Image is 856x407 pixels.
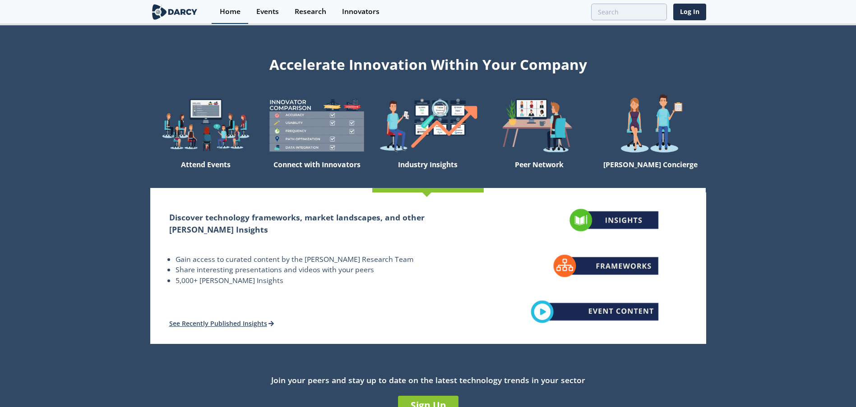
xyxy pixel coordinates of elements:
img: logo-wide.svg [150,4,199,20]
li: Share interesting presentations and videos with your peers [176,265,465,275]
div: Innovators [342,8,379,15]
a: See Recently Published Insights [169,319,274,328]
li: Gain access to curated content by the [PERSON_NAME] Research Team [176,254,465,265]
div: Connect with Innovators [261,156,372,188]
div: Peer Network [484,156,595,188]
img: industry-insights-46702bb6d5ea356566c85124c7f03101.png [511,189,678,343]
input: Advanced Search [591,4,667,20]
div: Industry Insights [372,156,483,188]
h2: Discover technology frameworks, market landscapes, and other [PERSON_NAME] Insights [169,211,465,235]
a: Log In [673,4,706,20]
div: Research [295,8,326,15]
div: Accelerate Innovation Within Your Company [150,50,706,75]
li: 5,000+ [PERSON_NAME] Insights [176,275,465,286]
div: [PERSON_NAME] Concierge [595,156,706,188]
img: welcome-concierge-wide-20dccca83e9cbdbb601deee24fb8df72.png [595,94,706,156]
div: Attend Events [150,156,261,188]
img: welcome-compare-1b687586299da8f117b7ac84fd957760.png [261,94,372,156]
div: Events [256,8,279,15]
div: Home [220,8,241,15]
img: welcome-explore-560578ff38cea7c86bcfe544b5e45342.png [150,94,261,156]
img: welcome-attend-b816887fc24c32c29d1763c6e0ddb6e6.png [484,94,595,156]
img: welcome-find-a12191a34a96034fcac36f4ff4d37733.png [372,94,483,156]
